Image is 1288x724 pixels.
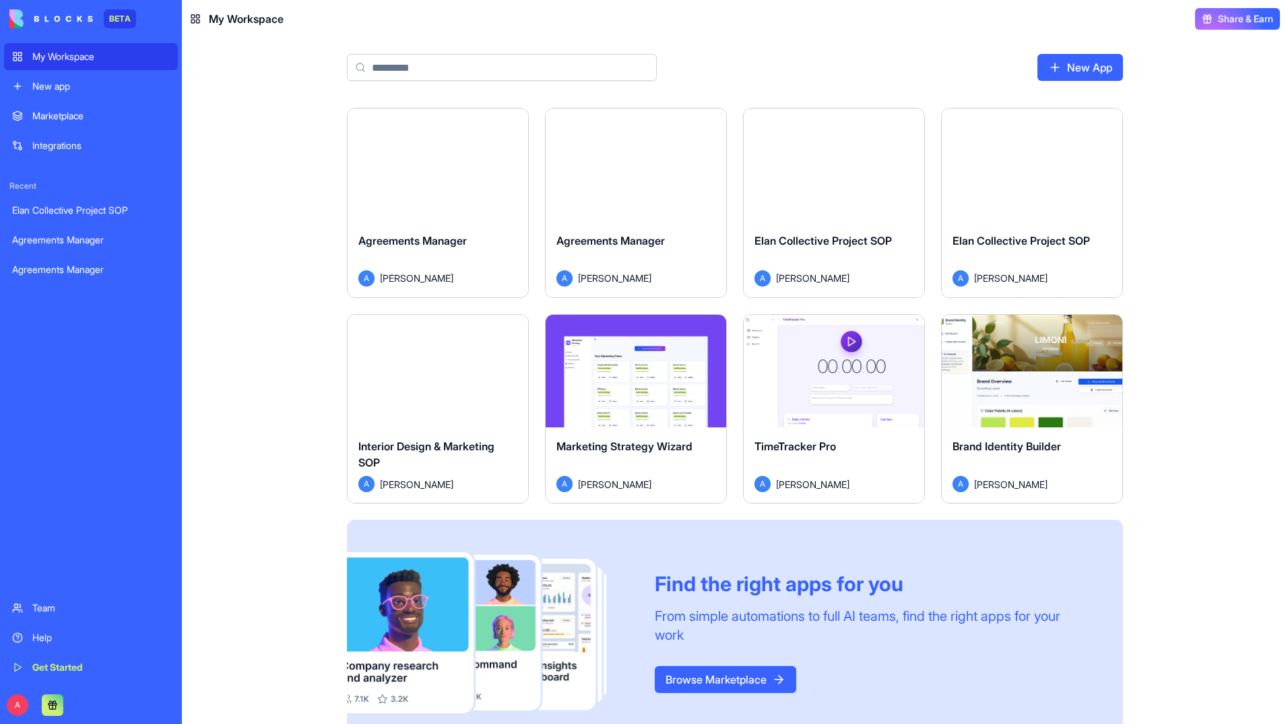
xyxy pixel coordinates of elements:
a: Agreements Manager [4,256,178,283]
span: A [7,694,28,716]
a: Integrations [4,132,178,159]
a: Marketplace [4,102,178,129]
img: Frame_181_egmpey.png [347,552,633,713]
span: Recent [4,181,178,191]
a: Interior Design & Marketing SOPA[PERSON_NAME] [347,314,529,504]
span: [PERSON_NAME] [380,271,453,285]
a: New app [4,73,178,100]
a: BETA [9,9,136,28]
div: Get Started [32,661,170,674]
div: Find the right apps for you [655,572,1091,596]
span: [PERSON_NAME] [776,271,849,285]
div: Team [32,601,170,615]
div: Agreements Manager [12,233,170,247]
span: [PERSON_NAME] [776,477,849,491]
span: Interior Design & Marketing SOP [358,440,494,469]
span: A [556,476,573,492]
a: Help [4,624,178,651]
span: [PERSON_NAME] [578,271,651,285]
div: New app [32,80,170,93]
a: My Workspace [4,43,178,70]
div: Agreements Manager [12,263,170,276]
span: Agreements Manager [556,234,665,247]
span: My Workspace [209,11,284,27]
span: TimeTracker Pro [754,440,836,453]
span: A [358,476,375,492]
a: Marketing Strategy WizardA[PERSON_NAME] [545,314,727,504]
a: Elan Collective Project SOPA[PERSON_NAME] [743,108,925,298]
a: New App [1037,54,1123,81]
div: Marketplace [32,109,170,123]
span: [PERSON_NAME] [974,271,1048,285]
a: Agreements Manager [4,227,178,253]
a: TimeTracker ProA[PERSON_NAME] [743,314,925,504]
span: A [358,270,375,286]
div: Integrations [32,139,170,152]
span: A [953,270,969,286]
a: Browse Marketplace [655,666,796,693]
img: logo [9,9,93,28]
span: Marketing Strategy Wizard [556,440,693,453]
span: Elan Collective Project SOP [953,234,1090,247]
a: Get Started [4,654,178,681]
span: [PERSON_NAME] [974,477,1048,491]
div: My Workspace [32,50,170,63]
a: Agreements ManagerA[PERSON_NAME] [347,108,529,298]
div: BETA [104,9,136,28]
span: Brand Identity Builder [953,440,1061,453]
div: Elan Collective Project SOP [12,204,170,217]
div: From simple automations to full AI teams, find the right apps for your work [655,607,1091,644]
span: Agreements Manager [358,234,467,247]
span: [PERSON_NAME] [380,477,453,491]
span: Elan Collective Project SOP [754,234,892,247]
button: Share & Earn [1195,8,1280,30]
span: A [754,270,771,286]
div: Help [32,631,170,644]
span: [PERSON_NAME] [578,477,651,491]
a: Agreements ManagerA[PERSON_NAME] [545,108,727,298]
span: Share & Earn [1218,12,1273,26]
a: Team [4,595,178,622]
a: Elan Collective Project SOPA[PERSON_NAME] [941,108,1123,298]
span: A [556,270,573,286]
a: Brand Identity BuilderA[PERSON_NAME] [941,314,1123,504]
span: A [953,476,969,492]
span: A [754,476,771,492]
a: Elan Collective Project SOP [4,197,178,224]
